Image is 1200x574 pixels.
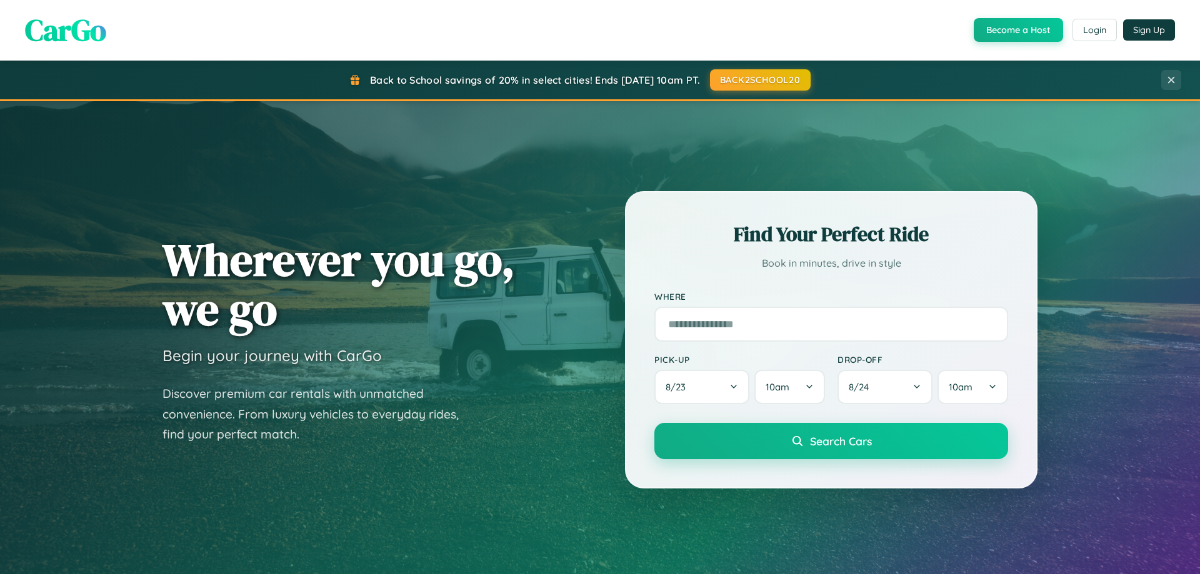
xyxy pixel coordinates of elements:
span: CarGo [25,9,106,51]
span: Search Cars [810,434,872,448]
button: Login [1072,19,1117,41]
button: 10am [937,370,1008,404]
p: Book in minutes, drive in style [654,254,1008,272]
h1: Wherever you go, we go [162,235,515,334]
button: 10am [754,370,825,404]
span: 8 / 24 [849,381,875,393]
button: BACK2SCHOOL20 [710,69,811,91]
label: Drop-off [837,354,1008,365]
span: 10am [766,381,789,393]
button: 8/23 [654,370,749,404]
h2: Find Your Perfect Ride [654,220,1008,248]
button: Become a Host [974,18,1063,42]
button: Search Cars [654,423,1008,459]
button: Sign Up [1123,19,1175,41]
span: Back to School savings of 20% in select cities! Ends [DATE] 10am PT. [370,74,700,86]
label: Where [654,291,1008,302]
h3: Begin your journey with CarGo [162,346,382,365]
p: Discover premium car rentals with unmatched convenience. From luxury vehicles to everyday rides, ... [162,383,475,445]
label: Pick-up [654,354,825,365]
span: 8 / 23 [666,381,692,393]
button: 8/24 [837,370,932,404]
span: 10am [949,381,972,393]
